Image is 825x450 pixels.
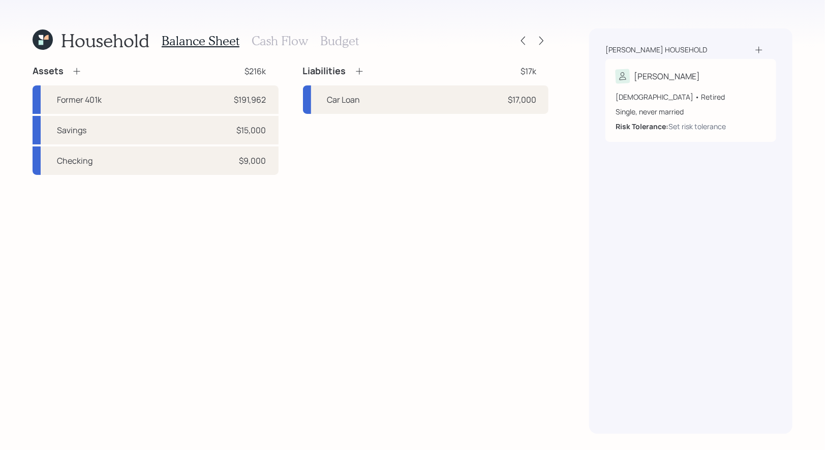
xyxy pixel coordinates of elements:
div: $17,000 [508,94,536,106]
div: Checking [57,155,93,167]
div: Former 401k [57,94,102,106]
h3: Budget [320,34,359,48]
div: $15,000 [237,124,266,136]
div: Car Loan [327,94,360,106]
div: $9,000 [239,155,266,167]
div: $17k [521,65,536,77]
h3: Cash Flow [252,34,308,48]
b: Risk Tolerance: [616,122,668,131]
div: [DEMOGRAPHIC_DATA] • Retired [616,92,766,102]
div: $191,962 [234,94,266,106]
div: Set risk tolerance [668,121,726,132]
div: [PERSON_NAME] household [605,45,707,55]
div: $216k [245,65,266,77]
div: [PERSON_NAME] [634,70,700,82]
h3: Balance Sheet [162,34,239,48]
h1: Household [61,29,149,51]
h4: Assets [33,66,64,77]
div: Savings [57,124,86,136]
div: Single, never married [616,106,766,117]
h4: Liabilities [303,66,346,77]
